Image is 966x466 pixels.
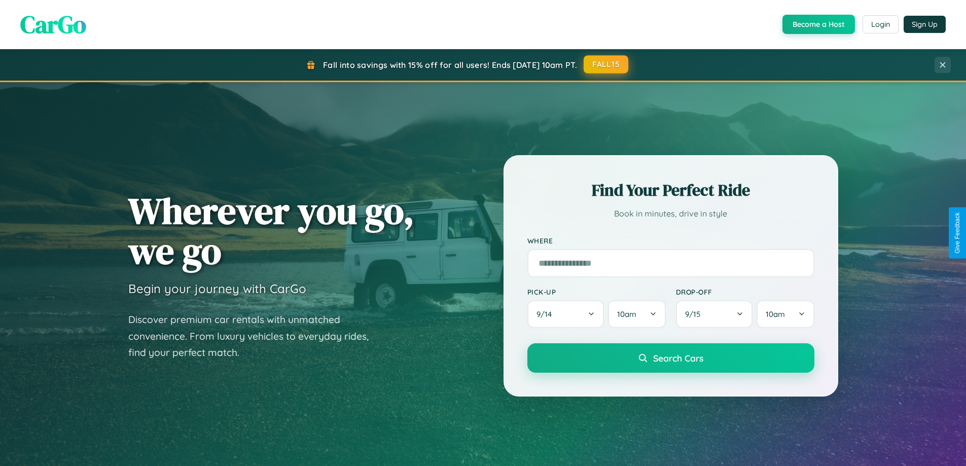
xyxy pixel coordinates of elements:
button: 10am [608,300,665,328]
button: 10am [757,300,814,328]
span: Fall into savings with 15% off for all users! Ends [DATE] 10am PT. [323,60,577,70]
label: Where [527,236,814,245]
button: Become a Host [782,15,855,34]
button: Login [863,15,899,33]
p: Book in minutes, drive in style [527,206,814,221]
button: 9/15 [676,300,753,328]
button: Search Cars [527,343,814,373]
h3: Begin your journey with CarGo [128,281,306,296]
span: 9 / 14 [536,309,557,319]
span: Search Cars [653,352,703,364]
label: Drop-off [676,288,814,296]
p: Discover premium car rentals with unmatched convenience. From luxury vehicles to everyday rides, ... [128,311,382,361]
span: 10am [617,309,636,319]
span: 9 / 15 [685,309,705,319]
label: Pick-up [527,288,666,296]
button: Sign Up [904,16,946,33]
h1: Wherever you go, we go [128,191,414,271]
h2: Find Your Perfect Ride [527,179,814,201]
button: 9/14 [527,300,604,328]
span: CarGo [20,8,86,41]
span: 10am [766,309,785,319]
div: Give Feedback [954,212,961,254]
button: FALL15 [584,55,628,74]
